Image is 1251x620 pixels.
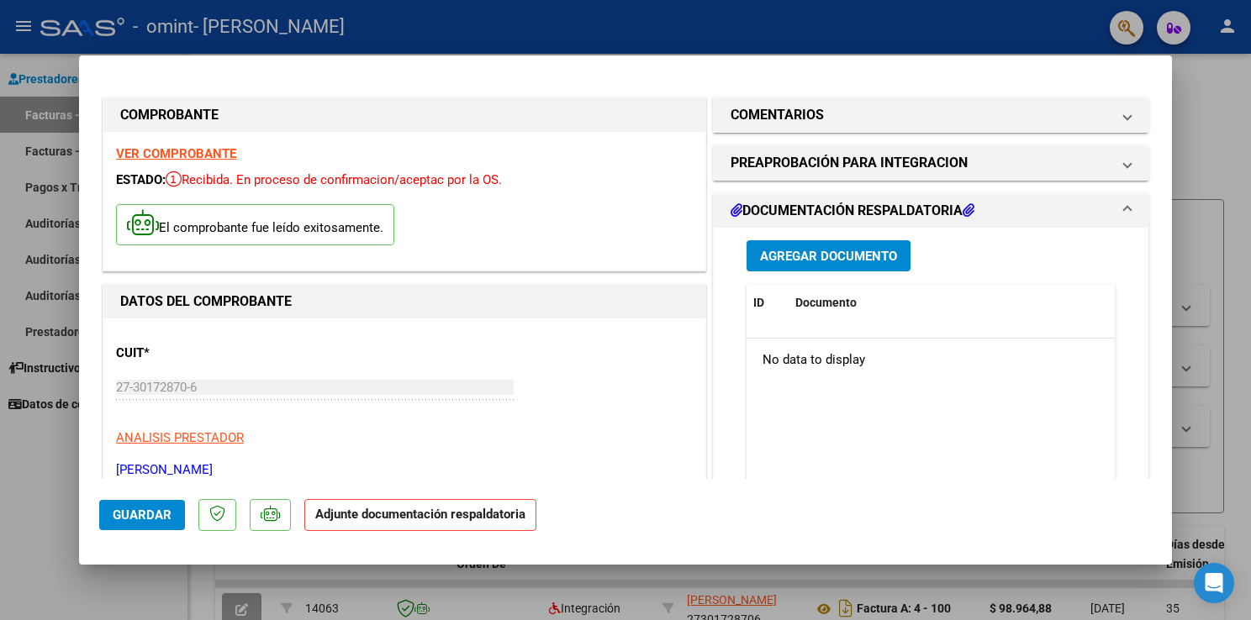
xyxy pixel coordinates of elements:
span: ESTADO: [116,172,166,187]
a: VER COMPROBANTE [116,146,236,161]
strong: Adjunte documentación respaldatoria [315,507,525,522]
span: ANALISIS PRESTADOR [116,430,244,445]
h1: PREAPROBACIÓN PARA INTEGRACION [731,153,968,173]
span: Agregar Documento [760,249,897,264]
span: Documento [795,296,857,309]
p: [PERSON_NAME] [116,460,693,480]
h1: DOCUMENTACIÓN RESPALDATORIA [731,201,974,221]
mat-expansion-panel-header: PREAPROBACIÓN PARA INTEGRACION [714,146,1148,180]
div: Open Intercom Messenger [1194,563,1234,603]
strong: DATOS DEL COMPROBANTE [120,293,292,309]
button: Agregar Documento [747,240,911,271]
span: Recibida. En proceso de confirmacion/aceptac por la OS. [166,172,502,187]
span: Guardar [113,507,172,523]
h1: COMENTARIOS [731,105,824,125]
p: CUIT [116,344,289,363]
p: El comprobante fue leído exitosamente. [116,204,394,245]
datatable-header-cell: ID [747,285,789,321]
mat-expansion-panel-header: COMENTARIOS [714,98,1148,132]
strong: COMPROBANTE [120,107,219,123]
span: ID [753,296,764,309]
div: DOCUMENTACIÓN RESPALDATORIA [714,228,1148,576]
button: Guardar [99,500,185,530]
mat-expansion-panel-header: DOCUMENTACIÓN RESPALDATORIA [714,194,1148,228]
